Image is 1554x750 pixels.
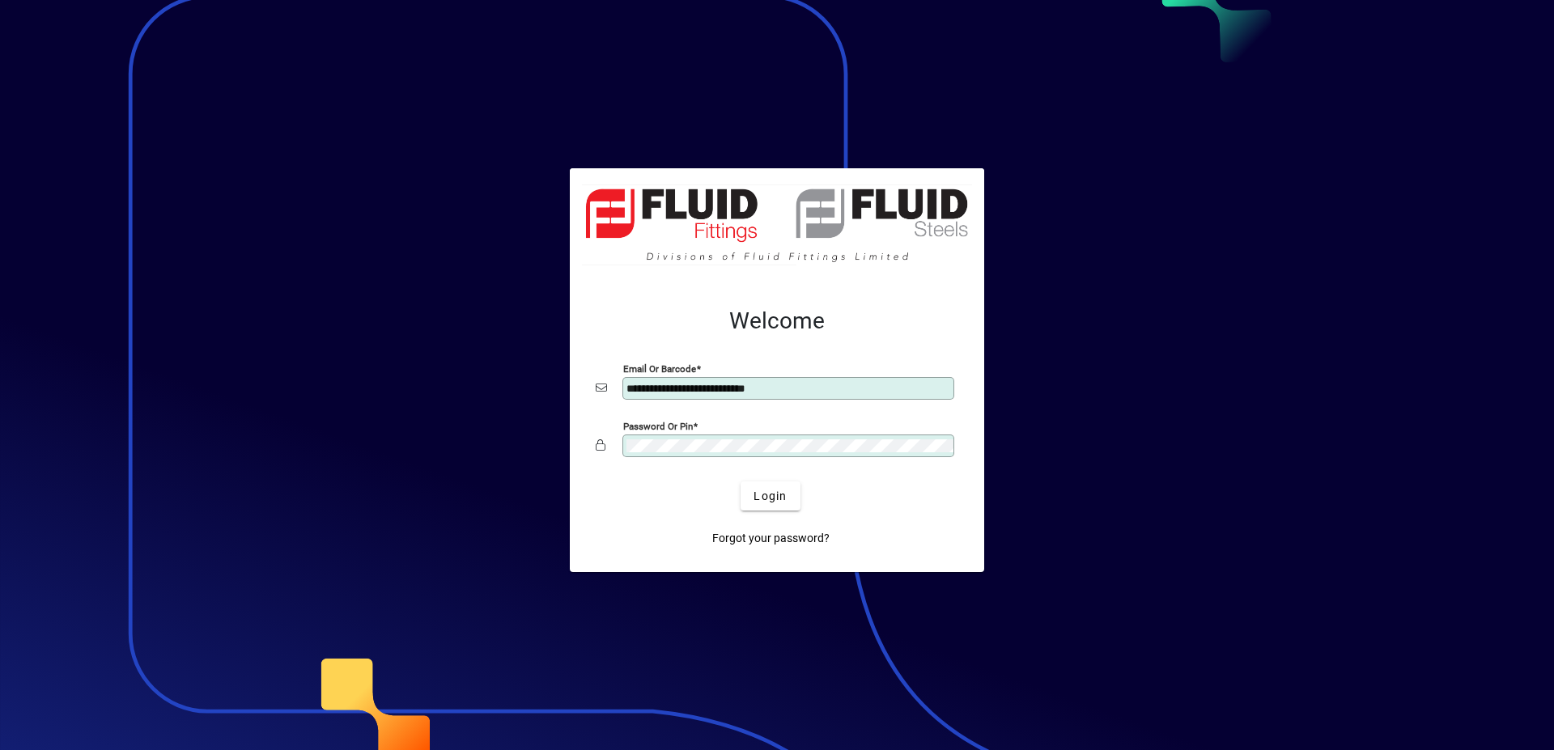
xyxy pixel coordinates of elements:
h2: Welcome [596,307,958,335]
span: Login [754,488,787,505]
span: Forgot your password? [712,530,830,547]
mat-label: Password or Pin [623,421,693,432]
button: Login [741,481,800,511]
mat-label: Email or Barcode [623,363,696,375]
a: Forgot your password? [706,523,836,553]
